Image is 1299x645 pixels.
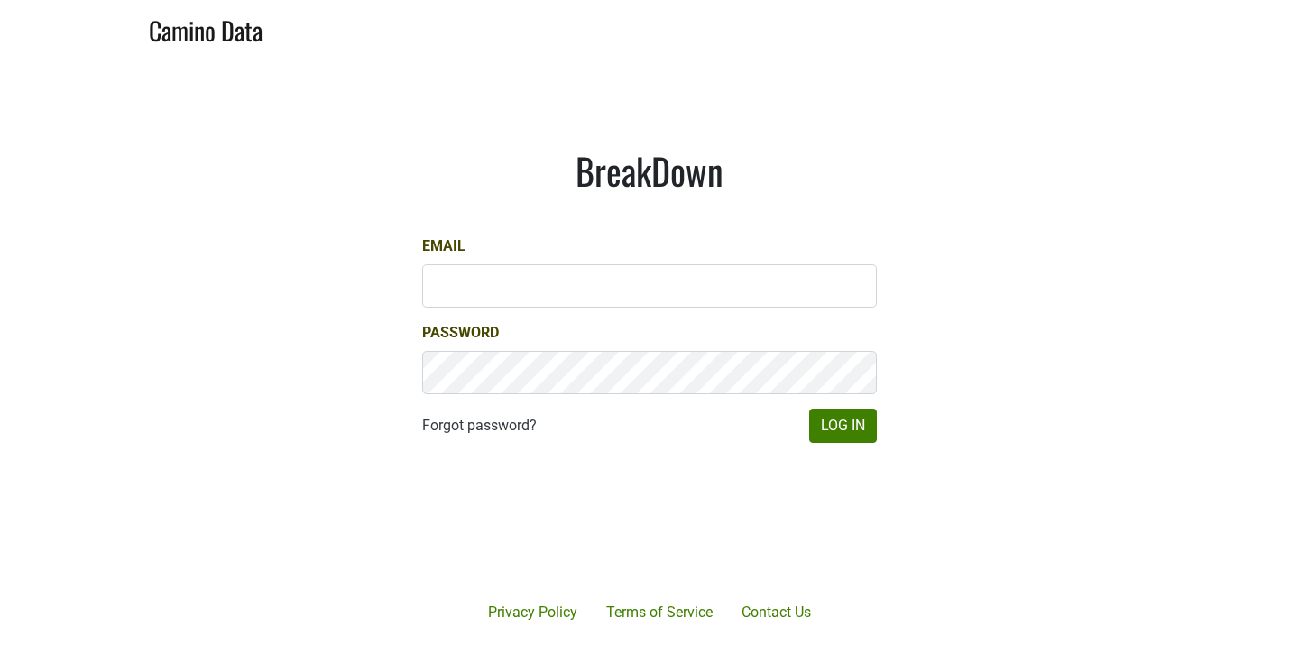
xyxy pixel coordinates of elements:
button: Log In [809,409,877,443]
a: Contact Us [727,594,825,631]
a: Terms of Service [592,594,727,631]
label: Password [422,322,499,344]
a: Privacy Policy [474,594,592,631]
a: Camino Data [149,7,263,50]
label: Email [422,235,465,257]
h1: BreakDown [422,149,877,192]
a: Forgot password? [422,415,537,437]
